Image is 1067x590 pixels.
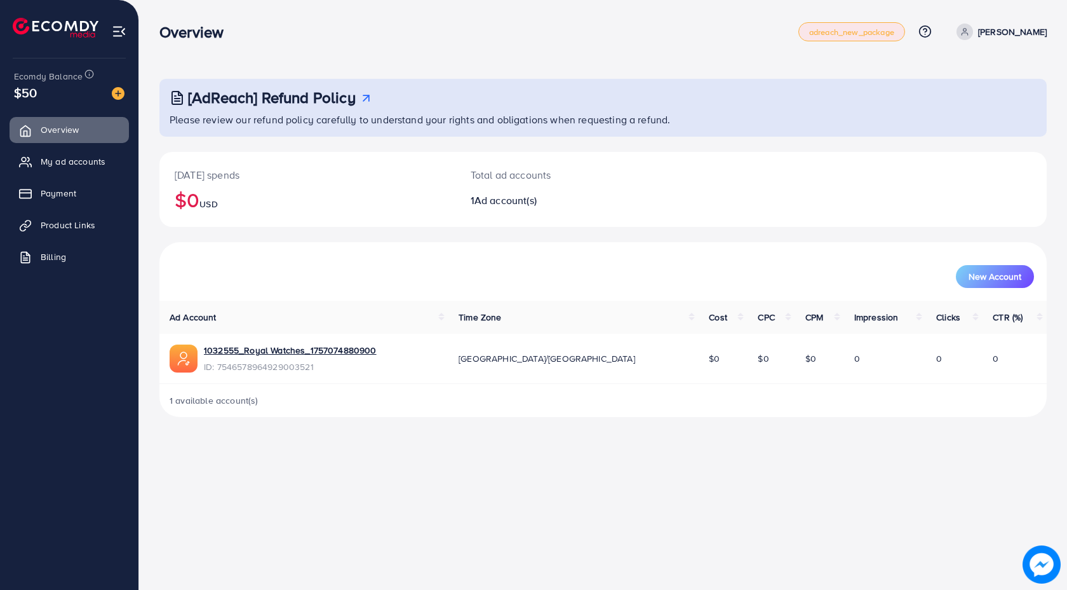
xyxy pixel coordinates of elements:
[14,70,83,83] span: Ecomdy Balance
[956,265,1034,288] button: New Account
[758,311,774,324] span: CPC
[188,88,356,107] h3: [AdReach] Refund Policy
[41,123,79,136] span: Overview
[471,167,662,182] p: Total ad accounts
[10,244,129,270] a: Billing
[936,352,942,365] span: 0
[10,117,129,142] a: Overview
[170,112,1039,127] p: Please review our refund policy carefully to understand your rights and obligations when requesti...
[798,22,905,41] a: adreach_new_package
[175,188,440,212] h2: $0
[474,193,537,207] span: Ad account(s)
[41,219,95,231] span: Product Links
[951,24,1047,40] a: [PERSON_NAME]
[978,24,1047,39] p: [PERSON_NAME]
[809,28,894,36] span: adreach_new_package
[758,352,768,365] span: $0
[175,167,440,182] p: [DATE] spends
[993,352,998,365] span: 0
[170,311,217,324] span: Ad Account
[709,352,720,365] span: $0
[13,18,98,38] img: logo
[170,345,198,373] img: ic-ads-acc.e4c84228.svg
[204,360,377,373] span: ID: 7546578964929003521
[204,344,377,357] a: 1032555_Royal Watches_1757074880900
[459,352,635,365] span: [GEOGRAPHIC_DATA]/[GEOGRAPHIC_DATA]
[112,87,124,100] img: image
[805,311,823,324] span: CPM
[471,195,662,207] h2: 1
[112,24,126,39] img: menu
[14,83,37,102] span: $50
[199,198,217,210] span: USD
[10,181,129,206] a: Payment
[936,311,960,324] span: Clicks
[1023,545,1061,584] img: image
[993,311,1023,324] span: CTR (%)
[854,352,860,365] span: 0
[159,23,234,41] h3: Overview
[709,311,727,324] span: Cost
[805,352,816,365] span: $0
[41,187,76,200] span: Payment
[969,272,1021,281] span: New Account
[854,311,899,324] span: Impression
[170,394,258,407] span: 1 available account(s)
[41,155,105,168] span: My ad accounts
[459,311,501,324] span: Time Zone
[10,212,129,238] a: Product Links
[41,250,66,263] span: Billing
[10,149,129,174] a: My ad accounts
